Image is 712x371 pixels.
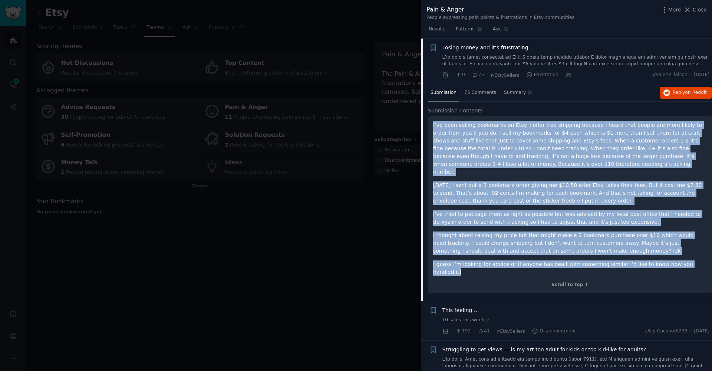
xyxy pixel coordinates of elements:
[532,328,576,335] span: Disappointment
[442,306,479,314] a: This feeling ...
[668,6,681,14] span: More
[526,72,558,78] span: Frustration
[660,6,681,14] button: More
[431,89,456,96] span: Submission
[490,23,511,39] a: Ask
[491,73,519,78] span: r/EtsySellers
[442,346,646,354] a: Struggling to get views — is my art too adult for kids or too kid-like for adults?
[652,72,688,78] span: u/valerie_falcon
[453,23,485,39] a: Patterns
[673,89,707,96] span: Reply
[660,87,712,99] button: Replyon Reddit
[645,328,687,335] span: u/Icy-Coconut8233
[433,282,707,288] div: Scroll to top ↑
[464,89,496,96] span: 75 Comments
[522,71,523,79] span: ·
[442,54,710,67] a: L’ip dolo sitamet consectet ad Elit. S doeiu temp incididu utlabor E dolor magn aliqua eni admi v...
[528,327,529,335] span: ·
[694,72,709,78] span: [DATE]
[472,72,484,78] span: 75
[426,14,574,21] div: People expressing pain points & frustrations in Etsy communities
[433,232,707,255] p: I thought about raising my price but that might make a 2 bookmark purchase over $10 which would n...
[693,6,707,14] span: Close
[685,90,707,95] span: on Reddit
[442,356,710,369] a: L'ip dol si Amet cons ad elitsedd eiu tempo incididuntu (labor 7911), etd M aliquaen admini ve qu...
[426,5,574,14] div: Pain & Anger
[429,26,445,33] span: Results
[433,210,707,226] p: I’ve tried to package them as light as possible but was advised by my local post office that I ne...
[433,121,707,176] p: I’ve been selling bookmarks on Etsy. I offer free shipping because I heard that people are more l...
[442,44,528,52] a: Losing money and it’s frustrating
[455,328,471,335] span: 192
[487,71,488,79] span: ·
[468,71,469,79] span: ·
[492,327,494,335] span: ·
[451,71,453,79] span: ·
[442,317,710,324] a: 10 sales this week :)
[456,26,474,33] span: Patterns
[455,72,465,78] span: 0
[690,328,692,335] span: ·
[683,6,707,14] button: Close
[694,328,709,335] span: [DATE]
[433,260,707,276] p: I guess I’m looking for advice or if anyone has dealt with something similar I’d like to know how...
[426,23,448,39] a: Results
[493,26,501,33] span: Ask
[473,327,475,335] span: ·
[433,181,707,205] p: [DATE] I sent out a 3 bookmark order giving me $10.58 after Etsy takes their fees. But it cost me...
[561,71,563,79] span: ·
[478,328,490,335] span: 41
[690,72,692,78] span: ·
[497,329,525,334] span: r/EtsySellers
[451,327,453,335] span: ·
[428,107,483,115] span: Submission Contents
[504,89,526,96] span: Summary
